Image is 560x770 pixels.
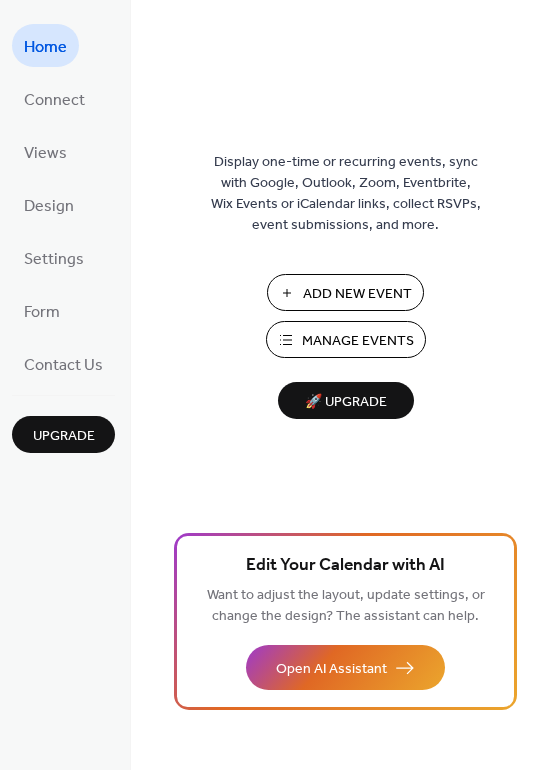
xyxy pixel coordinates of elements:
[302,331,414,352] span: Manage Events
[276,659,387,680] span: Open AI Assistant
[211,152,481,236] span: Display one-time or recurring events, sync with Google, Outlook, Zoom, Eventbrite, Wix Events or ...
[246,552,445,580] span: Edit Your Calendar with AI
[246,645,445,690] button: Open AI Assistant
[267,274,424,311] button: Add New Event
[12,183,86,226] a: Design
[266,321,426,358] button: Manage Events
[24,350,103,381] span: Contact Us
[12,77,97,120] a: Connect
[24,191,74,222] span: Design
[207,582,485,630] span: Want to adjust the layout, update settings, or change the design? The assistant can help.
[24,138,67,169] span: Views
[303,284,412,305] span: Add New Event
[12,236,96,279] a: Settings
[278,382,414,419] button: 🚀 Upgrade
[33,426,95,447] span: Upgrade
[12,416,115,453] button: Upgrade
[290,389,402,416] span: 🚀 Upgrade
[12,24,79,67] a: Home
[24,32,67,63] span: Home
[12,342,115,385] a: Contact Us
[24,297,60,328] span: Form
[12,289,72,332] a: Form
[24,85,85,116] span: Connect
[24,244,84,275] span: Settings
[12,130,79,173] a: Views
